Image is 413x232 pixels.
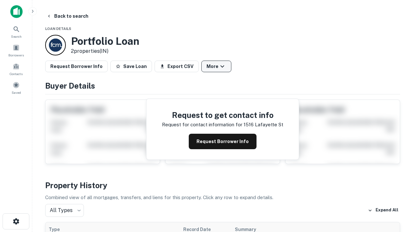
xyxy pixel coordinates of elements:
a: Saved [2,79,30,96]
a: Contacts [2,60,30,78]
span: Loan Details [45,27,71,31]
a: Search [2,23,30,40]
div: All Types [45,204,84,217]
span: Borrowers [8,53,24,58]
h4: Request to get contact info [162,109,283,121]
p: Request for contact information for [162,121,242,129]
p: 1516 lafayette st [244,121,283,129]
span: Saved [12,90,21,95]
span: Search [11,34,22,39]
p: 2 properties (IN) [71,47,139,55]
h4: Buyer Details [45,80,400,92]
h3: Portfolio Loan [71,35,139,47]
p: Combined view of all mortgages, transfers, and liens for this property. Click any row to expand d... [45,194,400,201]
button: Back to search [44,10,91,22]
img: capitalize-icon.png [10,5,23,18]
h4: Property History [45,179,400,191]
button: Expand All [366,206,400,215]
button: Request Borrower Info [189,134,257,149]
iframe: Chat Widget [381,180,413,211]
span: Contacts [10,71,23,76]
button: Request Borrower Info [45,61,108,72]
button: Save Loan [110,61,152,72]
a: Borrowers [2,42,30,59]
button: Export CSV [155,61,199,72]
button: More [201,61,231,72]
